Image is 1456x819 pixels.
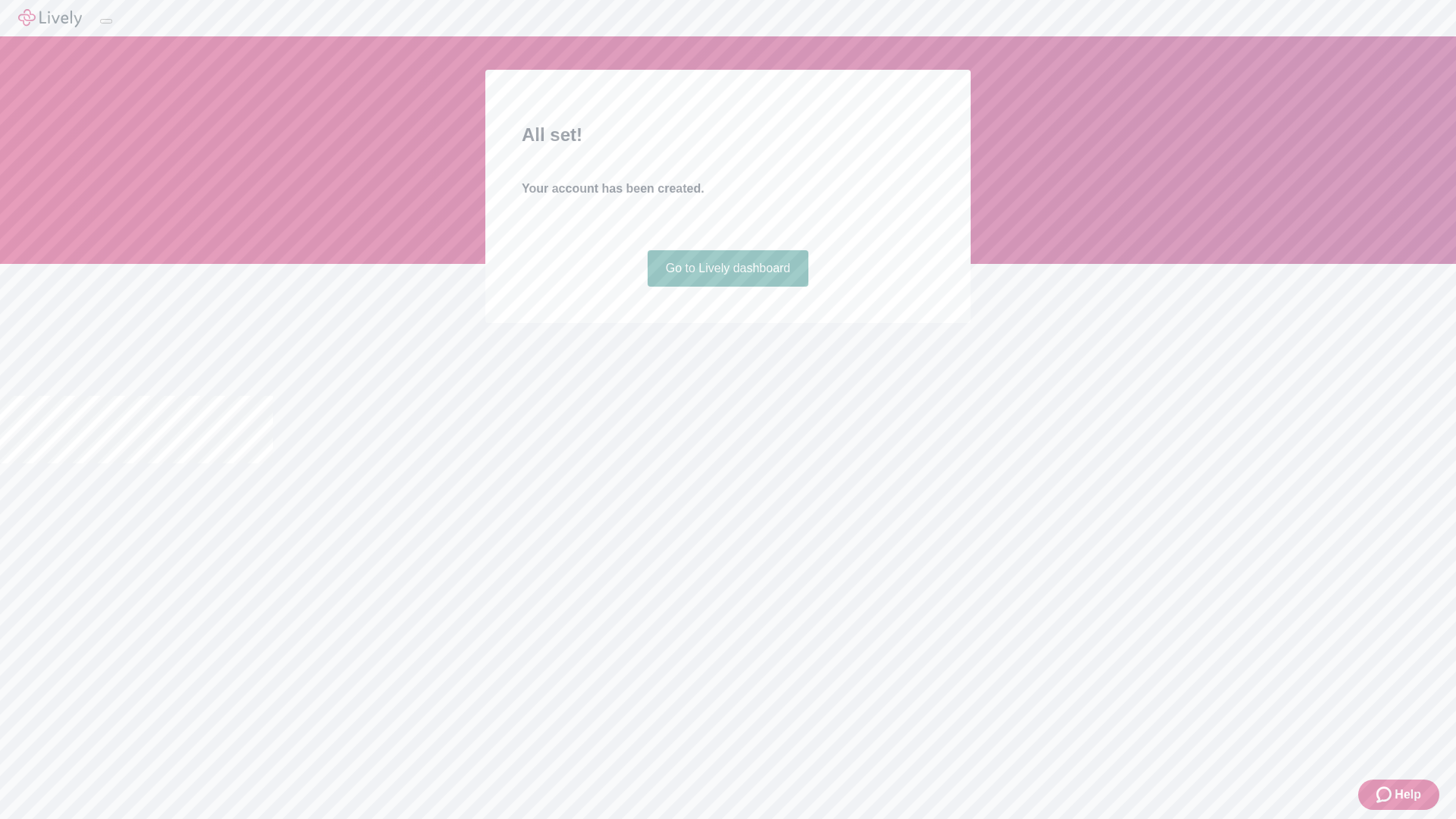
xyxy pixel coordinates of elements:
[648,250,809,287] a: Go to Lively dashboard
[522,121,934,149] h2: All set!
[18,9,82,27] img: Lively
[1395,786,1421,804] span: Help
[522,180,934,198] h4: Your account has been created.
[1358,780,1439,810] button: Zendesk support iconHelp
[1376,786,1395,804] svg: Zendesk support icon
[100,19,112,24] button: Log out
